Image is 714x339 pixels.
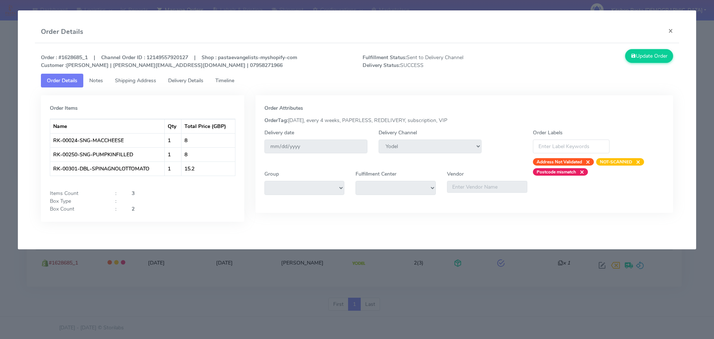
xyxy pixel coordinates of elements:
[576,168,584,176] span: ×
[533,129,563,137] label: Order Labels
[50,147,165,161] td: RK-00250-SNG-PUMPKINFILLED
[50,105,78,112] strong: Order Items
[50,119,165,133] th: Name
[132,205,135,212] strong: 2
[41,74,673,87] ul: Tabs
[533,140,610,153] input: Enter Label Keywords
[181,161,235,176] td: 15.2
[215,77,234,84] span: Timeline
[363,62,400,69] strong: Delivery Status:
[662,21,679,41] button: Close
[110,197,126,205] div: :
[110,189,126,197] div: :
[50,133,165,147] td: RK-00024-SNG-MACCHEESE
[625,49,673,63] button: Update Order
[110,205,126,213] div: :
[582,158,590,166] span: ×
[379,129,417,137] label: Delivery Channel
[632,158,640,166] span: ×
[44,205,110,213] div: Box Count
[132,190,135,197] strong: 3
[181,119,235,133] th: Total Price (GBP)
[363,54,406,61] strong: Fulfillment Status:
[47,77,77,84] span: Order Details
[264,129,294,137] label: Delivery date
[259,116,670,124] div: [DATE], every 4 weeks, PAPERLESS, REDELIVERY, subscription, VIP
[165,147,181,161] td: 1
[357,54,518,69] span: Sent to Delivery Channel SUCCESS
[537,159,582,165] strong: Address Not Validated
[264,170,279,178] label: Group
[165,133,181,147] td: 1
[41,62,66,69] strong: Customer :
[447,181,527,193] input: Enter Vendor Name
[44,197,110,205] div: Box Type
[356,170,396,178] label: Fulfillment Center
[447,170,464,178] label: Vendor
[537,169,576,175] strong: Postcode mismatch
[115,77,156,84] span: Shipping Address
[165,161,181,176] td: 1
[165,119,181,133] th: Qty
[41,54,297,69] strong: Order : #1628685_1 | Channel Order ID : 12149557920127 | Shop : pastaevangelists-myshopify-com [P...
[44,189,110,197] div: Items Count
[264,117,288,124] strong: OrderTag:
[264,105,303,112] strong: Order Attributes
[50,161,165,176] td: RK-00301-DBL-SPINAGNOLOTTOMATO
[181,147,235,161] td: 8
[181,133,235,147] td: 8
[168,77,203,84] span: Delivery Details
[600,159,632,165] strong: NOT-SCANNED
[89,77,103,84] span: Notes
[41,27,83,37] h4: Order Details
